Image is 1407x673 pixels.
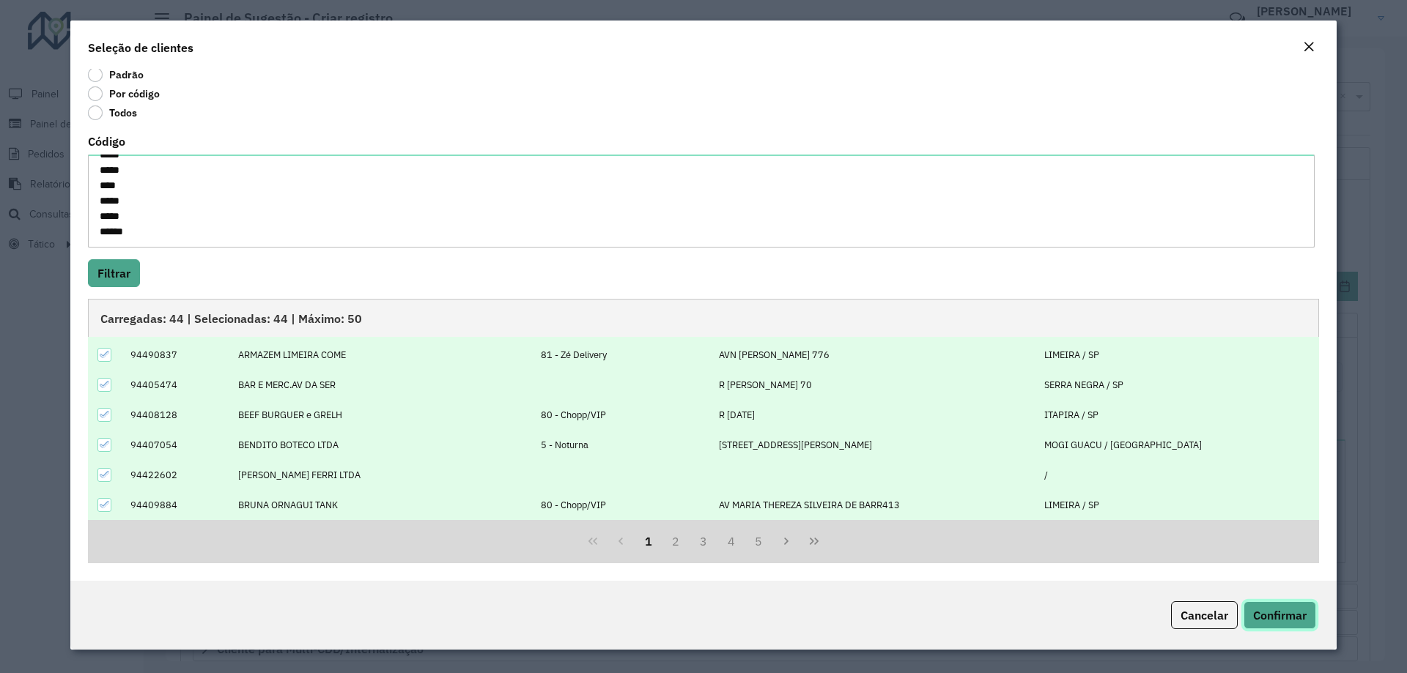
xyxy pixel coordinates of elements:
td: 94407054 [122,430,231,460]
td: R [DATE] [711,400,1036,430]
h4: Seleção de clientes [88,39,193,56]
td: 80 - Chopp/VIP [533,490,711,520]
td: / [1036,460,1318,490]
button: 2 [662,527,690,555]
button: Cancelar [1171,601,1238,629]
label: Todos [88,105,137,120]
td: 94422602 [122,460,231,490]
button: Filtrar [88,259,140,287]
td: BENDITO BOTECO LTDA [231,430,533,460]
td: AVN [PERSON_NAME] 776 [711,340,1036,370]
td: BRUNA ORNAGUI TANK [231,490,533,520]
td: [PERSON_NAME] FERRI LTDA [231,460,533,490]
td: R [PERSON_NAME] 70 [711,370,1036,400]
label: Código [88,133,125,150]
button: 3 [690,527,717,555]
td: AV MARIA THEREZA SILVEIRA DE BARR413 [711,490,1036,520]
button: 4 [717,527,745,555]
td: BAR E MERC.AV DA SER [231,370,533,400]
em: Fechar [1303,41,1315,53]
td: 5 - Noturna [533,430,711,460]
td: ARMAZEM LIMEIRA COME [231,340,533,370]
label: Por código [88,86,160,101]
td: MOGI GUACU / [GEOGRAPHIC_DATA] [1036,430,1318,460]
td: 94405474 [122,370,231,400]
span: Confirmar [1253,608,1307,622]
td: LIMEIRA / SP [1036,340,1318,370]
td: [STREET_ADDRESS][PERSON_NAME] [711,430,1036,460]
button: 5 [745,527,773,555]
button: Close [1299,38,1319,57]
label: Padrão [88,67,144,82]
button: Last Page [800,527,828,555]
td: 94490837 [122,340,231,370]
td: ITAPIRA / SP [1036,400,1318,430]
td: 94409884 [122,490,231,520]
td: SERRA NEGRA / SP [1036,370,1318,400]
button: 1 [635,527,662,555]
button: Next Page [772,527,800,555]
span: Cancelar [1181,608,1228,622]
div: Carregadas: 44 | Selecionadas: 44 | Máximo: 50 [88,299,1319,337]
td: LIMEIRA / SP [1036,490,1318,520]
button: Confirmar [1244,601,1316,629]
td: 80 - Chopp/VIP [533,400,711,430]
td: BEEF BURGUER e GRELH [231,400,533,430]
td: 94408128 [122,400,231,430]
td: 81 - Zé Delivery [533,340,711,370]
